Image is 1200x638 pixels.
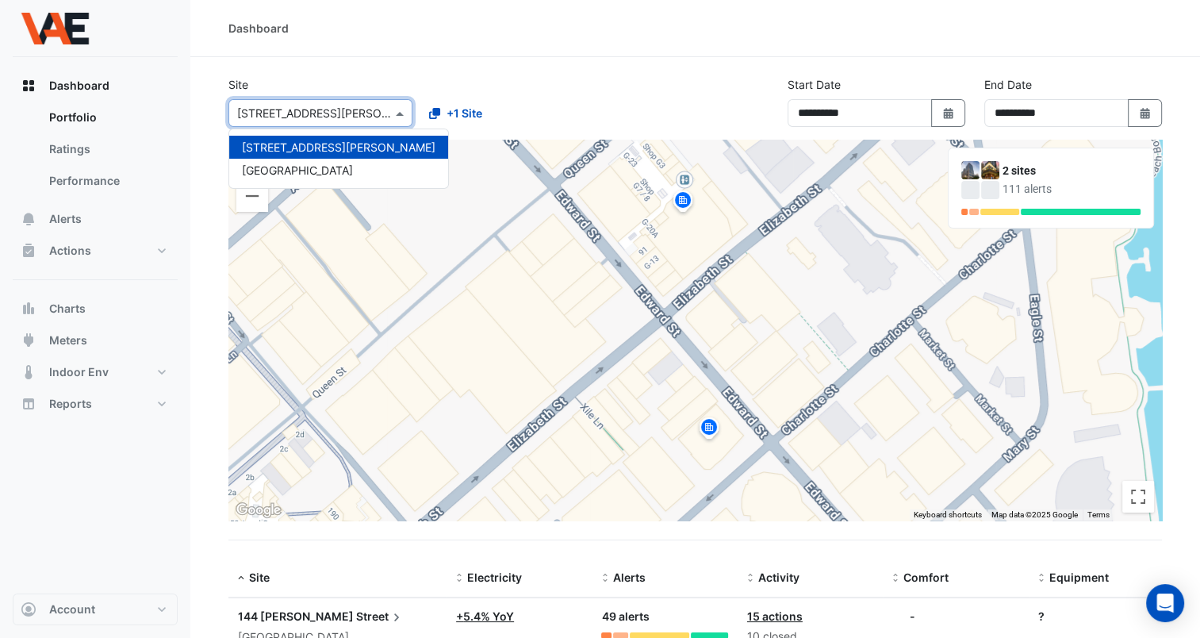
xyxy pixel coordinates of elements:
div: Dashboard [228,20,289,37]
div: Open Intercom Messenger [1146,584,1184,622]
div: 111 alerts [1003,181,1141,198]
img: Google [232,500,285,521]
a: Terms (opens in new tab) [1087,510,1110,519]
div: - [910,608,915,625]
a: Performance [36,165,178,197]
button: Meters [13,325,178,356]
fa-icon: Select Date [941,106,956,120]
img: 144 Edward Street [961,161,980,179]
app-icon: Indoor Env [21,364,36,380]
span: Equipment [1049,571,1109,584]
button: Actions [13,235,178,267]
label: Site [228,76,248,93]
span: Map data ©2025 Google [991,510,1078,519]
span: Indoor Env [49,364,109,380]
a: +5.4% YoY [456,609,514,623]
a: 15 actions [747,609,803,623]
span: Charts [49,301,86,317]
app-icon: Meters [21,332,36,348]
div: 49 alerts [601,608,727,626]
app-icon: Alerts [21,211,36,227]
app-icon: Charts [21,301,36,317]
span: 144 [PERSON_NAME] [238,609,354,623]
app-icon: Reports [21,396,36,412]
button: Indoor Env [13,356,178,388]
div: Dashboard [13,102,178,203]
button: Alerts [13,203,178,235]
img: site-pin.svg [696,416,722,444]
a: Ratings [36,133,178,165]
div: 2 sites [1003,163,1141,179]
span: Site [249,571,270,584]
img: site-pin.svg [670,189,696,217]
span: Electricity [467,571,522,584]
fa-icon: Select Date [1138,106,1152,120]
img: Company Logo [19,13,90,44]
img: MacArthur Central Shopping Centre [981,161,999,179]
app-icon: Dashboard [21,78,36,94]
span: Dashboard [49,78,109,94]
ng-dropdown-panel: Options list [228,129,449,189]
span: [STREET_ADDRESS][PERSON_NAME] [242,140,435,154]
span: Comfort [903,571,949,584]
label: End Date [984,76,1032,93]
button: Keyboard shortcuts [914,509,982,521]
app-icon: Actions [21,243,36,259]
div: ? [1038,608,1164,625]
span: Alerts [49,211,82,227]
span: Activity [758,571,799,584]
span: +1 Site [447,105,482,121]
span: Reports [49,396,92,412]
a: Portfolio [36,102,178,133]
button: Zoom out [236,180,268,212]
button: Charts [13,293,178,325]
span: Meters [49,332,87,348]
button: Reports [13,388,178,420]
button: Account [13,594,178,625]
button: +1 Site [419,99,493,127]
span: Alerts [612,571,645,584]
span: Account [49,601,95,617]
span: [GEOGRAPHIC_DATA] [242,163,353,177]
span: Actions [49,243,91,259]
a: Open this area in Google Maps (opens a new window) [232,500,285,521]
button: Toggle fullscreen view [1122,481,1154,513]
button: Dashboard [13,70,178,102]
span: Street [356,608,404,625]
label: Start Date [788,76,841,93]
